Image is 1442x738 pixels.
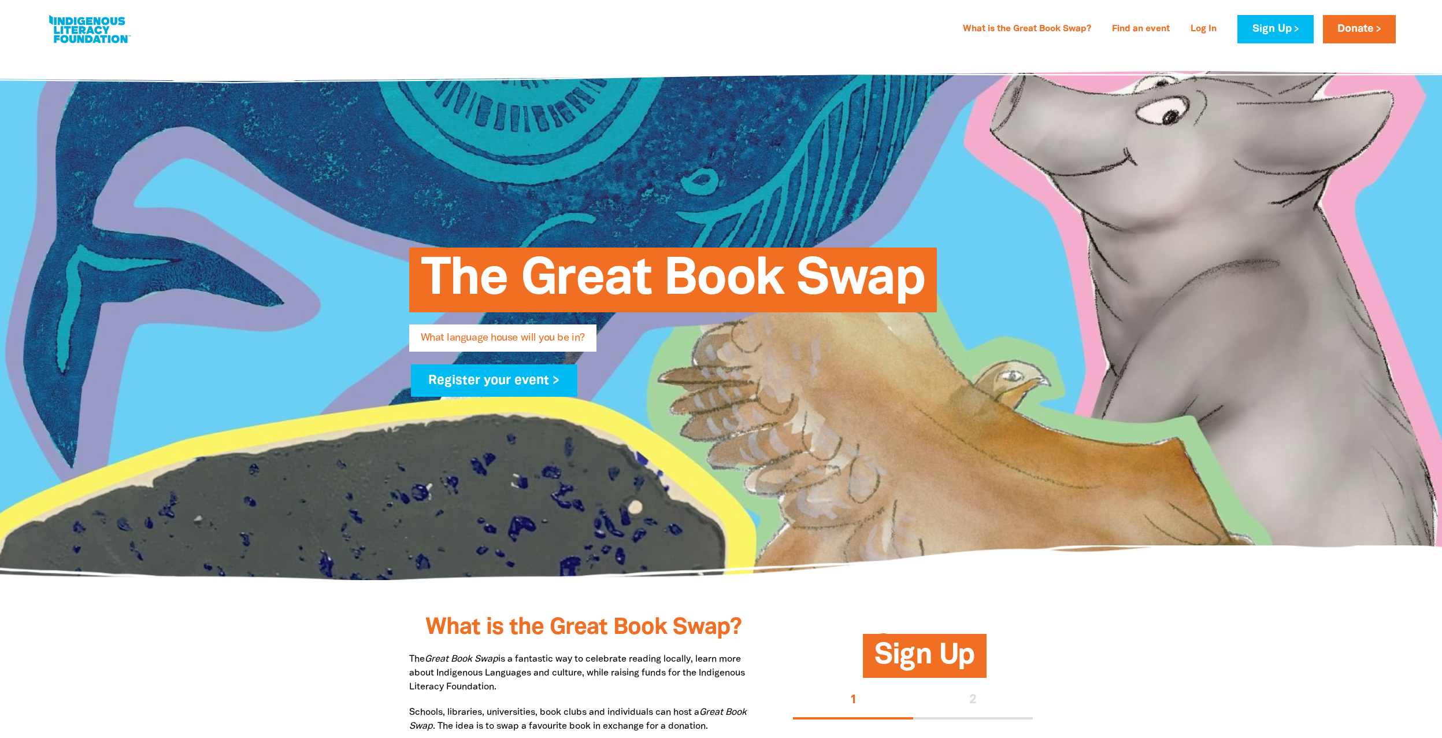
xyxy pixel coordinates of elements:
em: Great Book Swap [425,655,498,663]
a: Sign Up [1237,15,1313,43]
a: What is the Great Book Swap? [956,20,1098,39]
span: Sign Up [874,643,975,678]
p: The is a fantastic way to celebrate reading locally, learn more about Indigenous Languages and cu... [409,652,759,694]
span: What language house will you be in? [421,333,585,352]
em: Great Book Swap [409,709,747,730]
a: Find an event [1105,20,1177,39]
a: Log In [1184,20,1224,39]
a: Register your event > [411,364,578,397]
span: The Great Book Swap [421,256,925,312]
a: Donate [1323,15,1396,43]
button: Stage 1 [793,682,913,719]
span: What is the Great Book Swap? [425,617,742,639]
